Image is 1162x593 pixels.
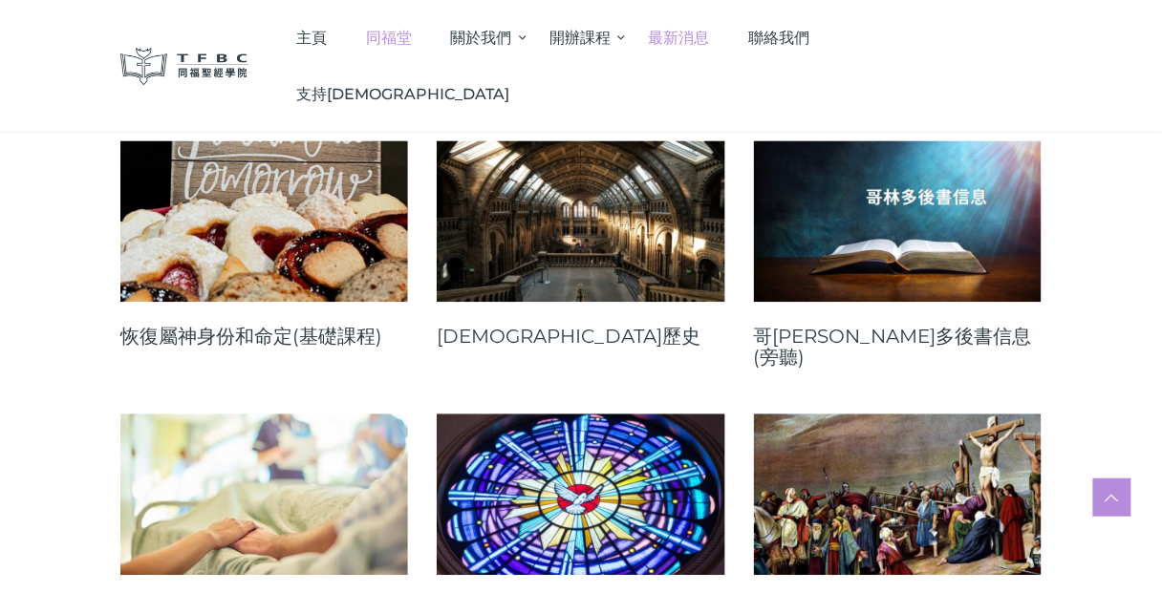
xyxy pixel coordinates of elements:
span: 支持[DEMOGRAPHIC_DATA] [296,85,509,103]
a: 哥[PERSON_NAME]多後書信息(旁聽) [754,326,1042,368]
a: 恢復屬神身份和命定(基礎課程) [120,326,408,347]
span: 主頁 [296,29,327,47]
span: 同福堂 [366,29,412,47]
a: 開辦課程 [530,10,630,66]
a: [DEMOGRAPHIC_DATA]歷史 [437,326,724,347]
a: 最新消息 [629,10,729,66]
a: 聯絡我們 [729,10,829,66]
a: 主頁 [277,10,347,66]
span: 開辦課程 [549,29,611,47]
span: 聯絡我們 [748,29,809,47]
span: 最新消息 [649,29,710,47]
a: Scroll to top [1093,478,1131,517]
a: 支持[DEMOGRAPHIC_DATA] [277,66,529,122]
a: 同福堂 [347,10,432,66]
a: 關於我們 [431,10,530,66]
img: 同福聖經學院 TFBC [120,48,248,85]
span: 關於我們 [451,29,512,47]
